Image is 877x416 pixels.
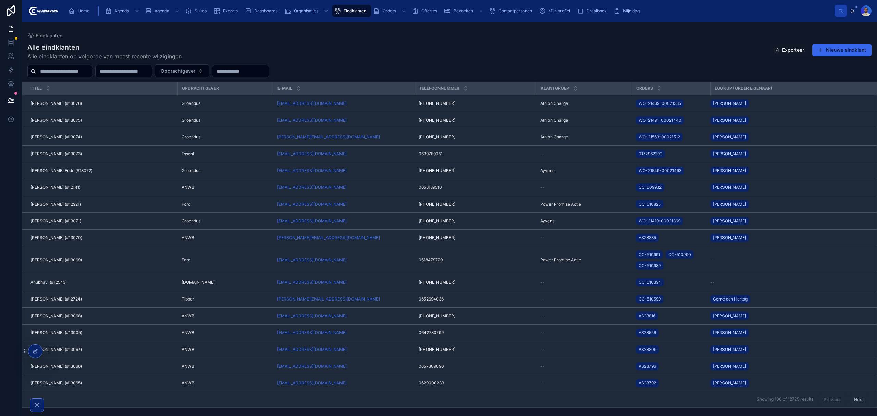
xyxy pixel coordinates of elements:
[540,364,628,369] a: --
[419,330,532,335] a: 0642780799
[182,364,194,369] span: ANWB
[540,134,568,140] span: Athlon Charge
[710,327,868,338] a: [PERSON_NAME]
[636,312,658,320] a: AS28816
[636,115,706,126] a: WO-21491-00021440
[182,201,269,207] a: Ford
[277,330,410,335] a: [EMAIL_ADDRESS][DOMAIN_NAME]
[636,116,684,124] a: WO-21491-00021440
[710,217,749,225] a: [PERSON_NAME]
[710,280,714,285] span: --
[419,235,532,241] a: [PHONE_NUMBER]
[639,101,681,106] span: WO-21439-00021385
[277,101,347,106] a: [EMAIL_ADDRESS][DOMAIN_NAME]
[710,344,868,355] a: [PERSON_NAME]
[419,347,455,352] span: [PHONE_NUMBER]
[30,364,173,369] a: [PERSON_NAME] (#13066)
[713,201,746,207] span: [PERSON_NAME]
[540,296,544,302] span: --
[710,234,749,242] a: [PERSON_NAME]
[30,101,82,106] span: [PERSON_NAME] (#13076)
[636,216,706,227] a: WO-21419-00021369
[277,347,410,352] a: [EMAIL_ADDRESS][DOMAIN_NAME]
[710,150,749,158] a: [PERSON_NAME]
[277,257,410,263] a: [EMAIL_ADDRESS][DOMAIN_NAME]
[277,201,347,207] a: [EMAIL_ADDRESS][DOMAIN_NAME]
[182,168,200,173] span: Groendus
[636,182,706,193] a: CC-509932
[713,330,746,335] span: [PERSON_NAME]
[540,296,628,302] a: --
[182,185,269,190] a: ANWB
[419,101,455,106] span: [PHONE_NUMBER]
[710,216,868,227] a: [PERSON_NAME]
[182,151,269,157] a: Essent
[636,345,659,354] a: AS28809
[30,347,173,352] a: [PERSON_NAME] (#13067)
[713,296,748,302] span: Corné den Hartog
[277,364,347,369] a: [EMAIL_ADDRESS][DOMAIN_NAME]
[710,312,749,320] a: [PERSON_NAME]
[639,263,661,268] span: CC-510989
[710,200,749,208] a: [PERSON_NAME]
[713,118,746,123] span: [PERSON_NAME]
[540,201,628,207] a: Power Promise Actie
[419,168,532,173] a: [PHONE_NUMBER]
[540,218,554,224] span: Ayvens
[710,132,868,143] a: [PERSON_NAME]
[182,313,269,319] a: ANWB
[540,280,544,285] span: --
[636,150,665,158] a: 0172962299
[183,5,211,17] a: Suites
[710,165,868,176] a: [PERSON_NAME]
[30,280,173,285] a: Anubhav (#12543)
[30,257,82,263] span: [PERSON_NAME] (#13069)
[277,168,347,173] a: [EMAIL_ADDRESS][DOMAIN_NAME]
[161,68,195,74] span: Opdrachtgever
[282,5,332,17] a: Organisaties
[639,118,681,123] span: WO-21491-00021440
[182,168,269,173] a: Groendus
[419,151,532,157] a: 0639789051
[36,32,62,39] span: Eindklanten
[639,134,680,140] span: WO-21563-00021512
[636,165,706,176] a: WO-21549-00021493
[636,232,706,243] a: AS28835
[442,5,487,17] a: Bezoeken
[30,257,173,263] a: [PERSON_NAME] (#13069)
[277,347,347,352] a: [EMAIL_ADDRESS][DOMAIN_NAME]
[636,200,664,208] a: CC-510825
[636,278,664,286] a: CC-510394
[182,313,194,319] span: ANWB
[540,134,628,140] a: Athlon Charge
[713,235,746,241] span: [PERSON_NAME]
[713,101,746,106] span: [PERSON_NAME]
[419,201,455,207] span: [PHONE_NUMBER]
[182,134,200,140] span: Groendus
[30,313,173,319] a: [PERSON_NAME] (#13068)
[182,218,200,224] span: Groendus
[710,99,749,108] a: [PERSON_NAME]
[419,218,532,224] a: [PHONE_NUMBER]
[713,168,746,173] span: [PERSON_NAME]
[636,295,664,303] a: CC-510599
[419,118,455,123] span: [PHONE_NUMBER]
[182,185,194,190] span: ANWB
[639,151,662,157] span: 0172962299
[710,182,868,193] a: [PERSON_NAME]
[540,280,628,285] a: --
[419,296,532,302] a: 0652694036
[540,151,628,157] a: --
[63,3,835,19] div: scrollable content
[713,347,746,352] span: [PERSON_NAME]
[182,235,194,241] span: ANWB
[419,257,532,263] a: 0618479720
[540,235,628,241] a: --
[710,362,749,370] a: [PERSON_NAME]
[636,294,706,305] a: CC-510599
[636,327,706,338] a: AS28556
[277,313,347,319] a: [EMAIL_ADDRESS][DOMAIN_NAME]
[182,257,190,263] span: Ford
[419,257,443,263] span: 0618479720
[277,134,410,140] a: [PERSON_NAME][EMAIL_ADDRESS][DOMAIN_NAME]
